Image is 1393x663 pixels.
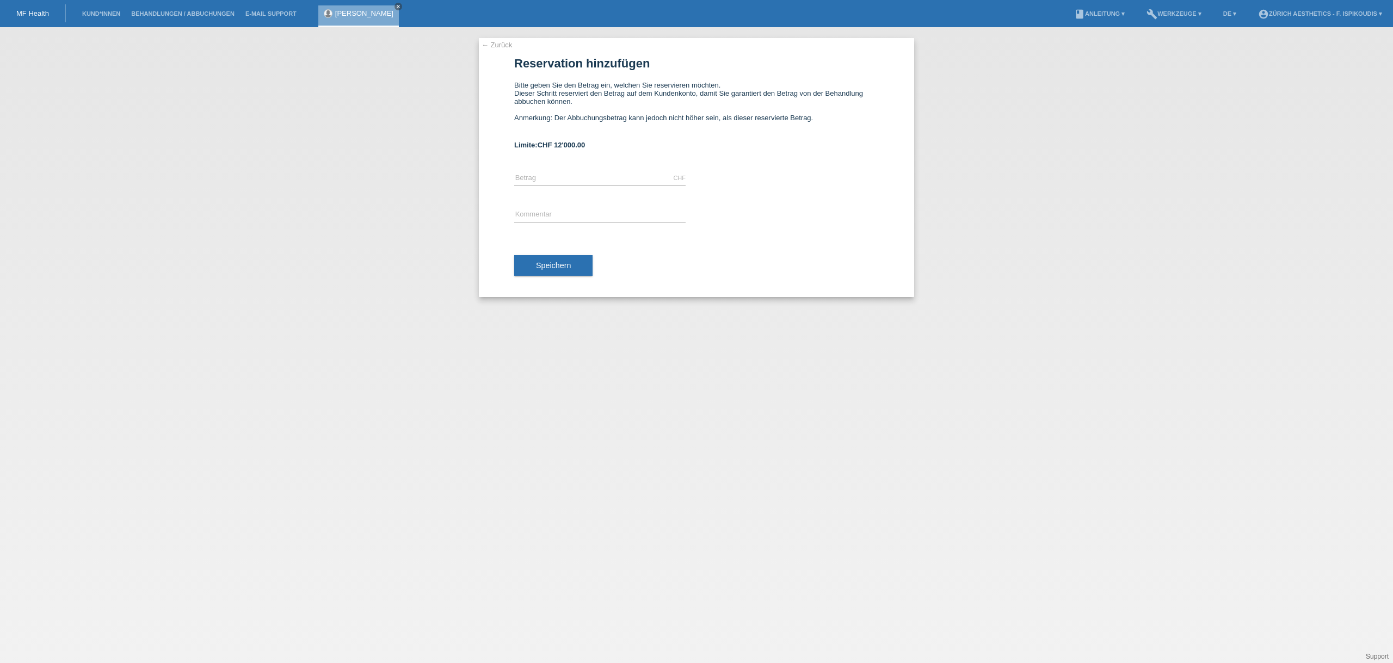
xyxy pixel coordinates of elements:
span: Speichern [536,261,571,270]
div: Bitte geben Sie den Betrag ein, welchen Sie reservieren möchten. Dieser Schritt reserviert den Be... [514,81,879,130]
a: bookAnleitung ▾ [1069,10,1130,17]
div: CHF [673,175,686,181]
span: CHF 12'000.00 [538,141,585,149]
h1: Reservation hinzufügen [514,57,879,70]
a: close [395,3,402,10]
a: Behandlungen / Abbuchungen [126,10,240,17]
i: close [396,4,401,9]
a: Kund*innen [77,10,126,17]
b: Limite: [514,141,585,149]
i: account_circle [1258,9,1269,20]
a: [PERSON_NAME] [335,9,393,17]
a: DE ▾ [1218,10,1242,17]
a: E-Mail Support [240,10,302,17]
a: Support [1366,653,1389,660]
i: book [1074,9,1085,20]
a: buildWerkzeuge ▾ [1141,10,1207,17]
button: Speichern [514,255,593,276]
a: MF Health [16,9,49,17]
a: ← Zurück [482,41,512,49]
a: account_circleZürich Aesthetics - F. Ispikoudis ▾ [1253,10,1388,17]
i: build [1147,9,1157,20]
